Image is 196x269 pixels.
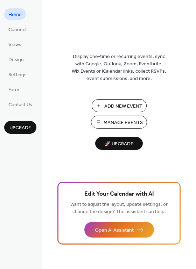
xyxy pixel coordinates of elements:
[4,8,26,20] a: Home
[9,124,31,132] span: Upgrade
[95,227,134,234] span: Open AI Assistant
[4,68,31,80] a: Settings
[4,38,26,50] a: Views
[4,99,36,110] a: Contact Us
[8,56,24,64] span: Design
[99,139,139,149] span: 🚀 Upgrade
[84,189,154,199] span: Edit Your Calendar with AI
[84,222,154,238] button: Open AI Assistant
[8,41,21,49] span: Views
[8,101,32,109] span: Contact Us
[92,99,147,112] button: Add New Event
[72,53,166,82] span: Display one-time or recurring events, sync with Google, Outlook, Zoom, Eventbrite, Wix Events or ...
[104,103,142,110] span: Add New Event
[95,137,143,150] button: 🚀 Upgrade
[8,26,27,34] span: Connect
[4,83,23,95] a: Form
[8,71,27,79] span: Settings
[4,121,36,134] button: Upgrade
[4,23,31,35] a: Connect
[8,11,22,19] span: Home
[8,86,19,94] span: Form
[91,116,147,129] button: Manage Events
[70,200,168,217] span: Want to adjust the layout, update settings, or change the design? The assistant can help.
[104,119,143,126] span: Manage Events
[4,53,28,65] a: Design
